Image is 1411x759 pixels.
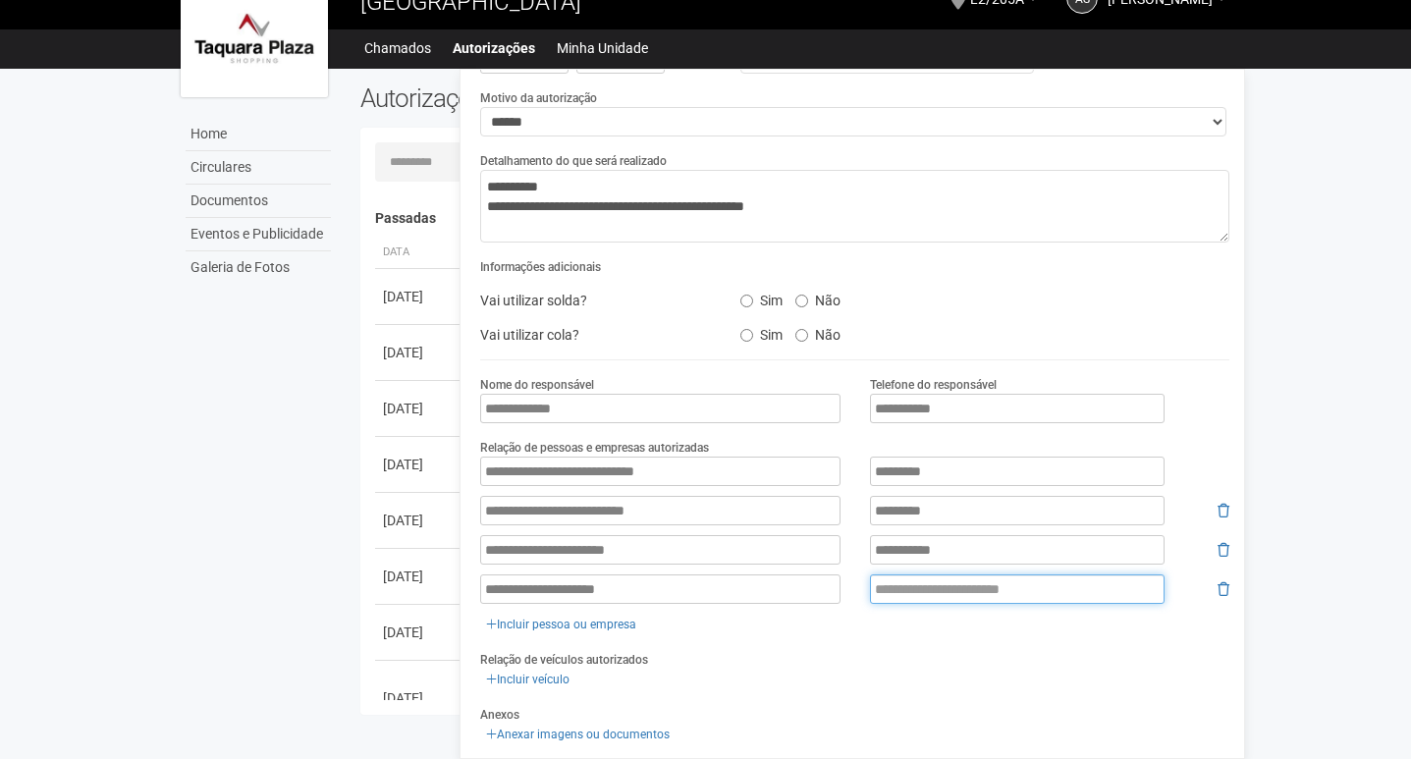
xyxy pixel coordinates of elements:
h2: Autorizações [360,83,781,113]
div: Vai utilizar solda? [465,286,725,315]
a: Home [186,118,331,151]
div: [DATE] [383,455,456,474]
a: Autorizações [453,34,535,62]
label: Relação de pessoas e empresas autorizadas [480,439,709,457]
div: Vai utilizar cola? [465,320,725,350]
a: Incluir pessoa ou empresa [480,614,642,635]
div: [DATE] [383,567,456,586]
a: Chamados [364,34,431,62]
label: Não [795,320,841,344]
label: Detalhamento do que será realizado [480,152,667,170]
div: [DATE] [383,287,456,306]
div: [DATE] [383,343,456,362]
a: Anexar imagens ou documentos [480,724,676,745]
label: Informações adicionais [480,258,601,276]
input: Sim [740,295,753,307]
label: Não [795,286,841,309]
label: Motivo da autorização [480,89,597,107]
label: Sim [740,320,783,344]
i: Remover [1218,543,1229,557]
input: Não [795,295,808,307]
label: Anexos [480,706,519,724]
a: Incluir veículo [480,669,575,690]
div: [DATE] [383,623,456,642]
label: Telefone do responsável [870,376,997,394]
th: Data [375,237,463,269]
div: [DATE] [383,511,456,530]
label: Relação de veículos autorizados [480,651,648,669]
div: [DATE] [383,399,456,418]
a: Documentos [186,185,331,218]
i: Remover [1218,582,1229,596]
div: [DATE] [383,688,456,708]
a: Minha Unidade [557,34,648,62]
input: Sim [740,329,753,342]
h4: Passadas [375,211,1217,226]
input: Não [795,329,808,342]
a: Galeria de Fotos [186,251,331,284]
i: Remover [1218,504,1229,517]
a: Eventos e Publicidade [186,218,331,251]
label: Sim [740,286,783,309]
a: Circulares [186,151,331,185]
label: Nome do responsável [480,376,594,394]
